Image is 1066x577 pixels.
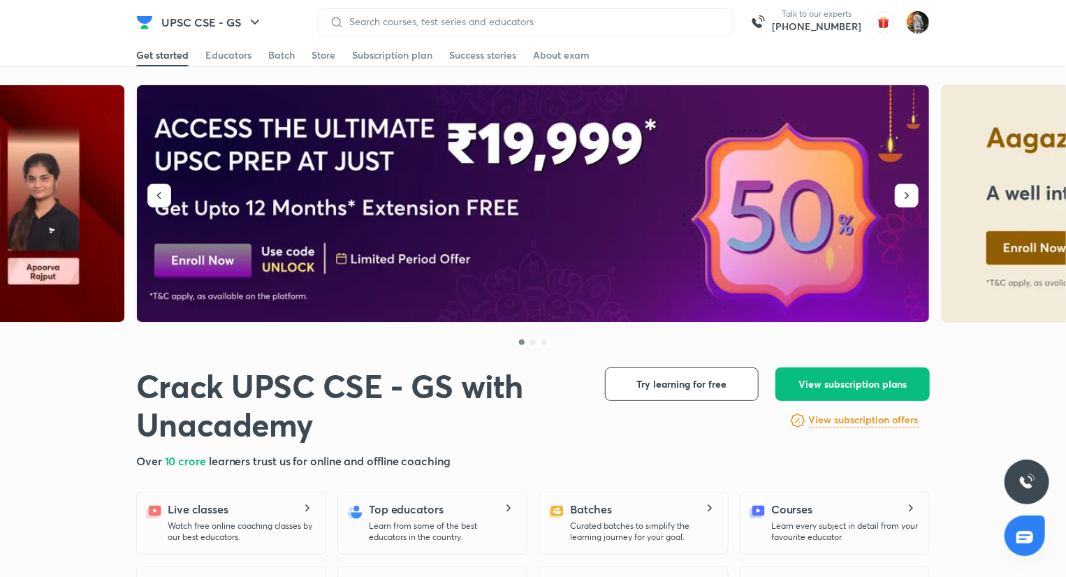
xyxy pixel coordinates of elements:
h6: View subscription offers [809,413,919,428]
h5: Top educators [369,501,444,518]
a: About exam [533,44,590,66]
img: avatar [872,11,895,34]
h1: Crack UPSC CSE - GS with Unacademy [136,367,583,444]
span: Over [136,453,165,468]
h5: Batches [570,501,612,518]
span: learners trust us for online and offline coaching [209,453,451,468]
div: About exam [533,48,590,62]
div: Batch [268,48,295,62]
h5: Courses [771,501,812,518]
input: Search courses, test series and educators [344,16,721,27]
img: ttu [1018,474,1035,490]
div: Educators [205,48,251,62]
button: UPSC CSE - GS [153,8,272,36]
img: call-us [744,8,772,36]
p: Learn from some of the best educators in the country. [369,520,516,543]
div: Success stories [449,48,516,62]
p: Talk to our experts [772,8,861,20]
div: Get started [136,48,189,62]
span: 10 crore [165,453,209,468]
img: Prakhar Singh [906,10,930,34]
span: View subscription plans [798,377,907,391]
h5: Live classes [168,501,228,518]
p: Learn every subject in detail from your favourite educator. [771,520,918,543]
div: Store [312,48,335,62]
span: Try learning for free [637,377,727,391]
a: Store [312,44,335,66]
p: Watch free online coaching classes by our best educators. [168,520,314,543]
div: Subscription plan [352,48,432,62]
a: Educators [205,44,251,66]
button: Try learning for free [605,367,759,401]
img: Company Logo [136,14,153,31]
a: Batch [268,44,295,66]
a: Success stories [449,44,516,66]
a: [PHONE_NUMBER] [772,20,861,34]
p: Curated batches to simplify the learning journey for your goal. [570,520,717,543]
a: Get started [136,44,189,66]
a: View subscription offers [809,412,919,429]
button: View subscription plans [775,367,930,401]
a: Subscription plan [352,44,432,66]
